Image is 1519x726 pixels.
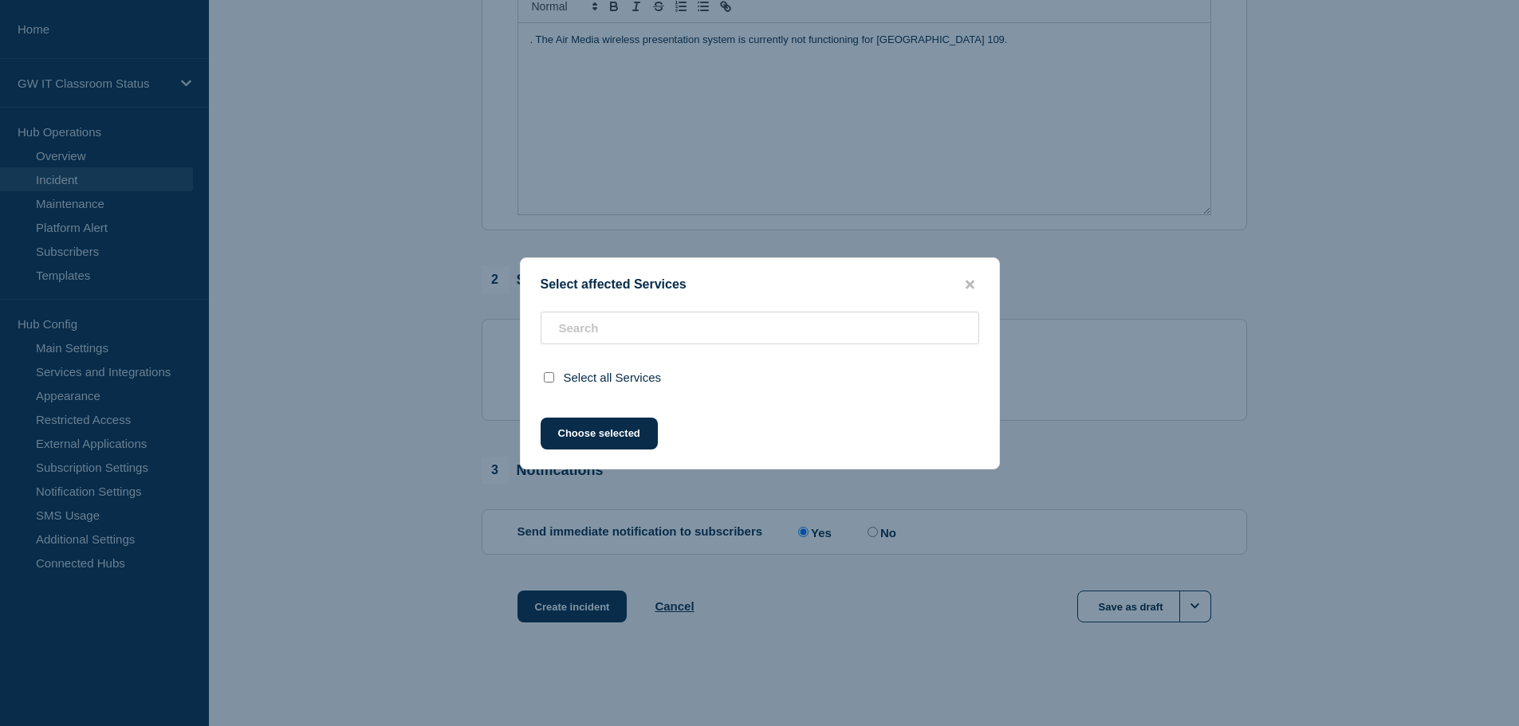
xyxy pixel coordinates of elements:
[564,371,662,384] span: Select all Services
[961,277,979,292] button: close button
[541,312,979,344] input: Search
[544,372,554,383] input: select all checkbox
[541,418,658,449] button: Choose selected
[521,277,999,292] div: Select affected Services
